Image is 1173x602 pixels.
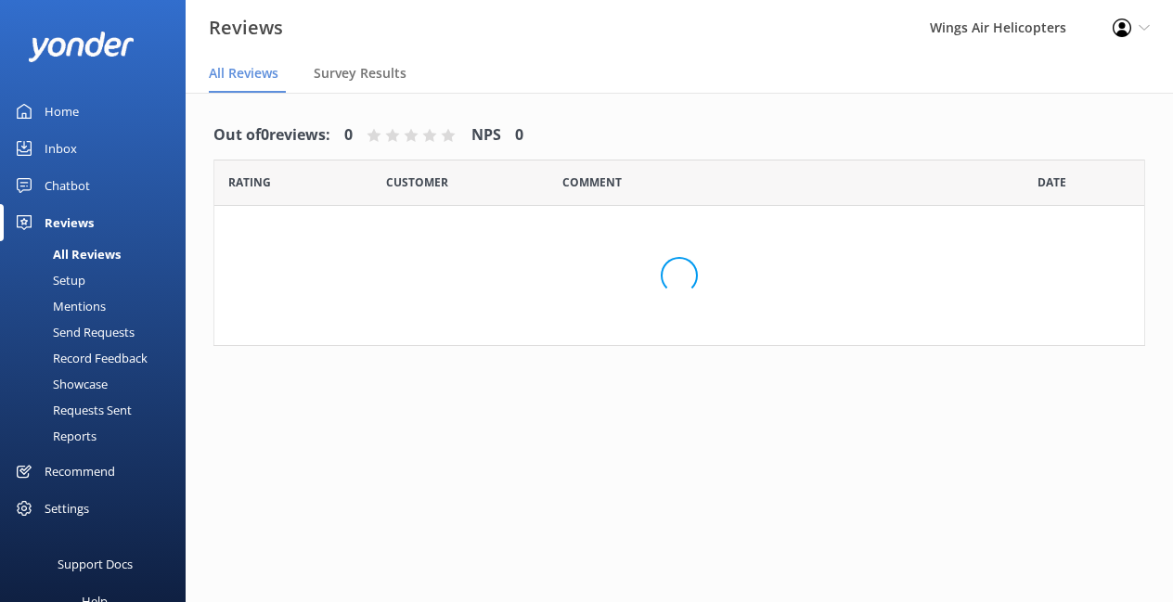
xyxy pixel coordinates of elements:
[209,64,278,83] span: All Reviews
[11,267,186,293] a: Setup
[314,64,406,83] span: Survey Results
[28,32,135,62] img: yonder-white-logo.png
[11,423,186,449] a: Reports
[45,453,115,490] div: Recommend
[344,123,353,147] h4: 0
[11,293,106,319] div: Mentions
[562,173,622,191] span: Question
[45,204,94,241] div: Reviews
[11,345,186,371] a: Record Feedback
[11,241,121,267] div: All Reviews
[11,345,148,371] div: Record Feedback
[58,545,133,583] div: Support Docs
[213,123,330,147] h4: Out of 0 reviews:
[11,241,186,267] a: All Reviews
[11,397,132,423] div: Requests Sent
[228,173,271,191] span: Date
[11,423,97,449] div: Reports
[386,173,448,191] span: Date
[11,371,108,397] div: Showcase
[1038,173,1066,191] span: Date
[11,319,186,345] a: Send Requests
[45,130,77,167] div: Inbox
[45,167,90,204] div: Chatbot
[11,267,85,293] div: Setup
[209,13,283,43] h3: Reviews
[11,371,186,397] a: Showcase
[45,490,89,527] div: Settings
[11,319,135,345] div: Send Requests
[45,93,79,130] div: Home
[11,293,186,319] a: Mentions
[515,123,523,147] h4: 0
[11,397,186,423] a: Requests Sent
[471,123,501,147] h4: NPS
